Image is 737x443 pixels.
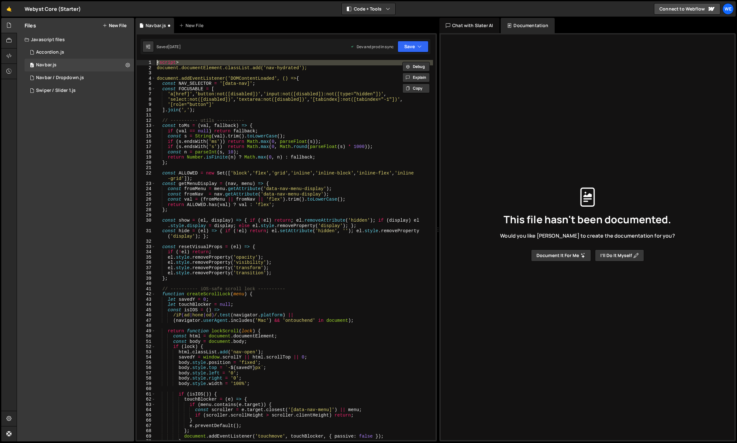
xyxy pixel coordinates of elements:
[342,3,395,15] button: Code + Tools
[36,62,57,68] div: Navbar.js
[137,107,156,113] div: 10
[654,3,720,15] a: Connect to Webflow
[137,186,156,192] div: 24
[137,355,156,360] div: 54
[25,84,134,97] div: 13702/34592.js
[137,313,156,318] div: 46
[137,297,156,302] div: 43
[137,334,156,339] div: 50
[531,249,591,262] button: Document it for me
[137,397,156,402] div: 62
[1,1,17,17] a: 🤙
[137,292,156,297] div: 42
[137,155,156,160] div: 19
[137,97,156,102] div: 8
[137,423,156,429] div: 67
[350,44,394,49] div: Dev and prod in sync
[137,213,156,218] div: 29
[17,33,134,46] div: Javascript files
[137,165,156,171] div: 21
[137,270,156,276] div: 38
[137,239,156,244] div: 32
[137,150,156,155] div: 18
[36,88,76,93] div: Swiper / Slider 1.js
[500,232,675,239] span: Would you like [PERSON_NAME] to create the documentation for you?
[137,197,156,202] div: 26
[137,413,156,418] div: 65
[36,49,64,55] div: Accordion.js
[137,129,156,134] div: 14
[137,86,156,92] div: 6
[137,281,156,286] div: 40
[402,62,430,71] button: Debug
[137,144,156,150] div: 17
[137,318,156,323] div: 47
[25,59,134,71] div: 13702/48301.js
[137,207,156,213] div: 28
[137,249,156,255] div: 34
[398,41,429,52] button: Save
[137,339,156,344] div: 51
[137,307,156,313] div: 45
[137,70,156,76] div: 3
[103,23,126,28] button: New File
[137,76,156,81] div: 4
[25,46,134,59] div: 13702/48304.js
[25,22,36,29] h2: Files
[36,75,84,81] div: Navbar / Dropdown.js
[137,386,156,392] div: 60
[168,44,181,49] div: [DATE]
[137,360,156,365] div: 55
[137,139,156,144] div: 16
[137,118,156,123] div: 12
[137,202,156,208] div: 27
[137,286,156,292] div: 41
[137,329,156,334] div: 49
[137,392,156,397] div: 61
[137,260,156,265] div: 36
[137,365,156,371] div: 56
[137,160,156,166] div: 20
[137,323,156,329] div: 48
[137,350,156,355] div: 53
[137,244,156,250] div: 33
[137,228,156,239] div: 31
[137,81,156,86] div: 5
[137,134,156,139] div: 15
[137,302,156,307] div: 44
[137,276,156,281] div: 39
[137,60,156,65] div: 1
[137,171,156,181] div: 22
[137,255,156,260] div: 35
[722,3,734,15] a: We
[504,214,671,225] span: This file hasn't been documented.
[137,344,156,350] div: 52
[137,371,156,376] div: 57
[439,18,499,33] div: Chat with Slater AI
[137,123,156,129] div: 13
[137,192,156,197] div: 25
[30,63,34,68] span: 0
[137,376,156,381] div: 58
[137,407,156,413] div: 64
[402,73,430,82] button: Explain
[137,65,156,71] div: 2
[179,22,206,29] div: New File
[137,113,156,118] div: 11
[137,218,156,228] div: 30
[137,428,156,434] div: 68
[137,418,156,423] div: 66
[137,381,156,387] div: 59
[137,181,156,187] div: 23
[137,102,156,107] div: 9
[137,92,156,97] div: 7
[25,71,134,84] div: 13702/48302.js
[595,249,644,262] button: I’ll do it myself
[146,22,166,29] div: Navbar.js
[156,44,181,49] div: Saved
[25,5,81,13] div: Webyst Core (Starter)
[137,265,156,271] div: 37
[137,434,156,439] div: 69
[501,18,555,33] div: Documentation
